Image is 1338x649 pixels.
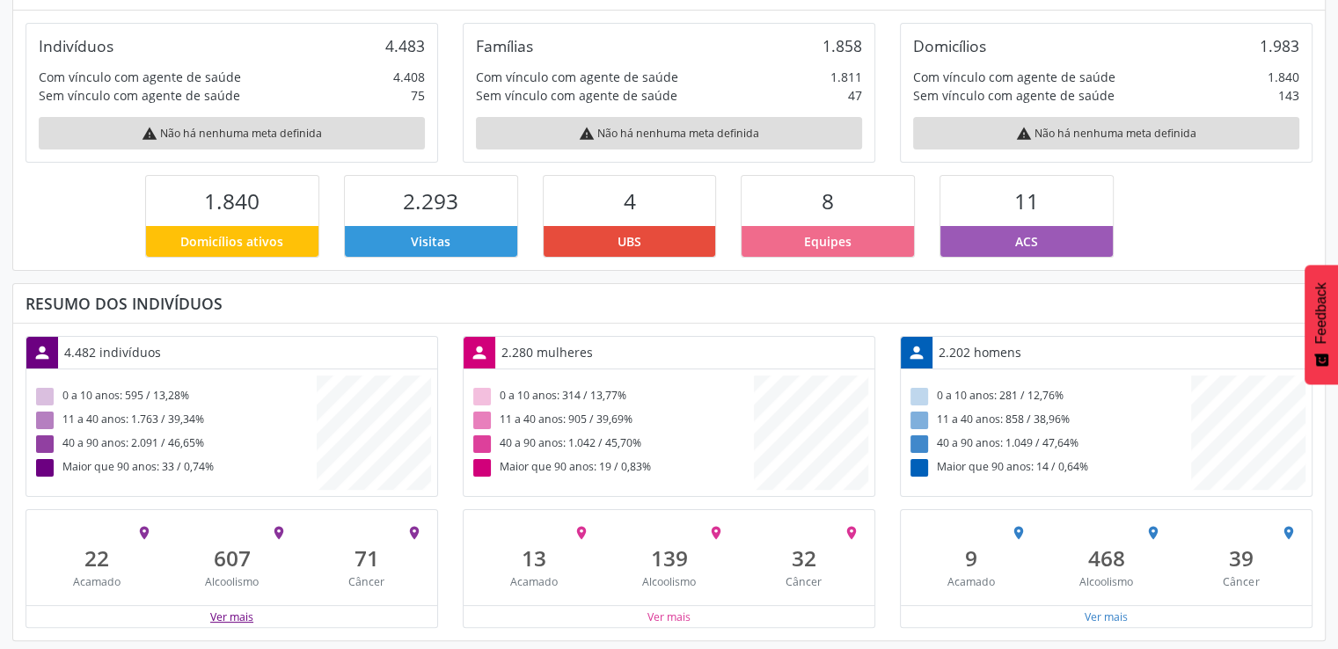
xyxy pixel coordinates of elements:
[1014,186,1039,215] span: 11
[624,186,636,215] span: 4
[142,126,157,142] i: warning
[1051,574,1161,589] div: Alcoolismo
[574,525,589,541] i: place
[209,609,254,625] button: Ver mais
[1016,126,1032,142] i: warning
[749,545,859,571] div: 32
[1278,86,1299,105] div: 143
[403,186,458,215] span: 2.293
[406,525,421,541] i: place
[917,574,1027,589] div: Acamado
[1260,36,1299,55] div: 1.983
[39,68,241,86] div: Com vínculo com agente de saúde
[479,545,589,571] div: 13
[476,117,862,149] div: Não há nenhuma meta definida
[495,337,599,368] div: 2.280 mulheres
[470,409,754,433] div: 11 a 40 anos: 905 / 39,69%
[42,545,152,571] div: 22
[311,545,421,571] div: 71
[33,456,317,480] div: Maior que 90 anos: 33 / 0,74%
[411,86,425,105] div: 75
[1051,545,1161,571] div: 468
[479,574,589,589] div: Acamado
[39,36,113,55] div: Indivíduos
[1186,574,1296,589] div: Câncer
[647,609,691,625] button: Ver mais
[1015,232,1038,251] span: ACS
[476,86,677,105] div: Sem vínculo com agente de saúde
[476,68,678,86] div: Com vínculo com agente de saúde
[843,525,859,541] i: place
[907,433,1191,456] div: 40 a 90 anos: 1.049 / 47,64%
[470,433,754,456] div: 40 a 90 anos: 1.042 / 45,70%
[913,117,1299,149] div: Não há nenhuma meta definida
[913,36,986,55] div: Domicílios
[822,186,834,215] span: 8
[932,337,1027,368] div: 2.202 homens
[470,385,754,409] div: 0 a 10 anos: 314 / 13,77%
[830,68,862,86] div: 1.811
[177,545,287,571] div: 607
[579,126,595,142] i: warning
[614,545,724,571] div: 139
[848,86,862,105] div: 47
[411,232,450,251] span: Visitas
[1011,525,1027,541] i: place
[177,574,287,589] div: Alcoolismo
[33,343,52,362] i: person
[907,343,926,362] i: person
[907,385,1191,409] div: 0 a 10 anos: 281 / 12,76%
[204,186,260,215] span: 1.840
[749,574,859,589] div: Câncer
[1145,525,1161,541] i: place
[33,409,317,433] div: 11 a 40 anos: 1.763 / 39,34%
[271,525,287,541] i: place
[33,385,317,409] div: 0 a 10 anos: 595 / 13,28%
[1305,265,1338,384] button: Feedback - Mostrar pesquisa
[1313,282,1329,344] span: Feedback
[913,68,1115,86] div: Com vínculo com agente de saúde
[907,409,1191,433] div: 11 a 40 anos: 858 / 38,96%
[311,574,421,589] div: Câncer
[804,232,852,251] span: Equipes
[476,36,533,55] div: Famílias
[58,337,167,368] div: 4.482 indivíduos
[1186,545,1296,571] div: 39
[1268,68,1299,86] div: 1.840
[26,294,1312,313] div: Resumo dos indivíduos
[1280,525,1296,541] i: place
[39,86,240,105] div: Sem vínculo com agente de saúde
[385,36,425,55] div: 4.483
[823,36,862,55] div: 1.858
[33,433,317,456] div: 40 a 90 anos: 2.091 / 46,65%
[39,117,425,149] div: Não há nenhuma meta definida
[1084,609,1129,625] button: Ver mais
[470,456,754,480] div: Maior que 90 anos: 19 / 0,83%
[136,525,152,541] i: place
[708,525,724,541] i: place
[907,456,1191,480] div: Maior que 90 anos: 14 / 0,64%
[917,545,1027,571] div: 9
[180,232,283,251] span: Domicílios ativos
[913,86,1115,105] div: Sem vínculo com agente de saúde
[470,343,489,362] i: person
[393,68,425,86] div: 4.408
[42,574,152,589] div: Acamado
[618,232,641,251] span: UBS
[614,574,724,589] div: Alcoolismo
